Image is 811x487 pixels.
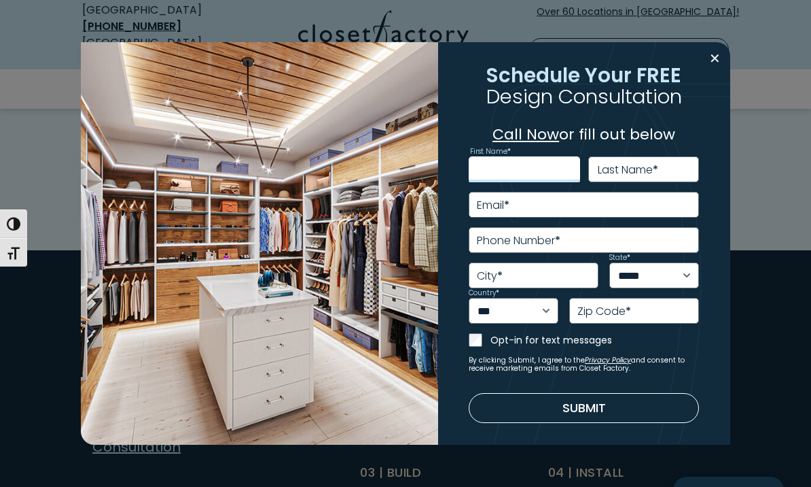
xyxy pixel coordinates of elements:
[490,333,699,347] label: Opt-in for text messages
[609,254,630,261] label: State
[598,165,658,175] label: Last Name
[492,124,559,145] a: Call Now
[81,42,437,445] img: Walk in closet with island
[585,355,631,365] a: Privacy Policy
[705,48,725,69] button: Close modal
[469,123,699,146] p: or fill out below
[486,61,681,89] span: Schedule Your FREE
[477,200,509,211] label: Email
[577,306,631,317] label: Zip Code
[477,271,503,282] label: City
[477,235,560,246] label: Phone Number
[470,148,511,155] label: First Name
[469,290,499,297] label: Country
[469,393,699,423] button: Submit
[469,356,699,373] small: By clicking Submit, I agree to the and consent to receive marketing emails from Closet Factory.
[486,83,682,111] span: Design Consultation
